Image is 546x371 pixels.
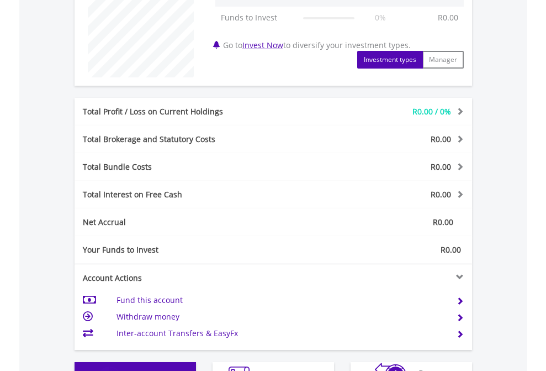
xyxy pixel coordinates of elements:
span: R0.00 [431,189,451,200]
div: Net Accrual [75,217,306,228]
a: Invest Now [242,40,283,50]
div: Total Bundle Costs [75,161,306,173]
div: Total Interest on Free Cash [75,189,306,200]
span: R0.00 / 0% [412,106,451,117]
td: 0% [360,7,401,29]
td: Funds to Invest [215,7,298,29]
span: R0.00 [433,217,453,227]
span: R0.00 [431,161,451,172]
div: Total Brokerage and Statutory Costs [75,134,306,145]
div: Total Profit / Loss on Current Holdings [75,106,306,117]
td: Inter-account Transfers & EasyFx [116,325,443,342]
div: Account Actions [75,273,273,284]
button: Investment types [357,51,423,69]
td: R0.00 [432,7,464,29]
span: R0.00 [431,134,451,144]
button: Manager [422,51,464,69]
span: R0.00 [441,244,461,255]
td: Withdraw money [116,309,443,325]
div: Your Funds to Invest [75,244,273,255]
td: Fund this account [116,292,443,309]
